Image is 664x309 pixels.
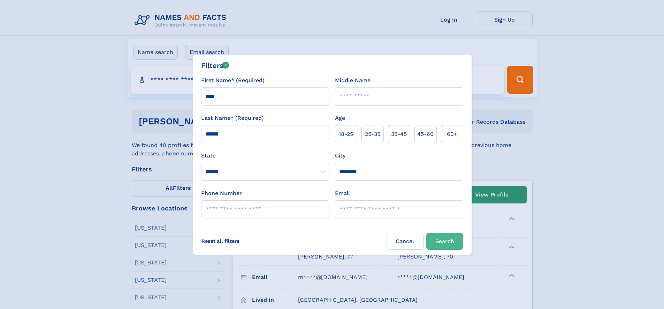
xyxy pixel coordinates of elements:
[201,152,329,160] label: State
[201,189,242,198] label: Phone Number
[335,189,350,198] label: Email
[197,233,244,249] label: Reset all filters
[365,130,380,138] span: 25‑35
[417,130,434,138] span: 45‑60
[335,152,345,160] label: City
[335,76,371,85] label: Middle Name
[201,60,229,71] div: Filters
[387,233,423,250] label: Cancel
[391,130,407,138] span: 35‑45
[339,130,353,138] span: 18‑25
[426,233,463,250] button: Search
[201,114,264,122] label: Last Name* (Required)
[447,130,457,138] span: 60+
[335,114,345,122] label: Age
[201,76,265,85] label: First Name* (Required)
